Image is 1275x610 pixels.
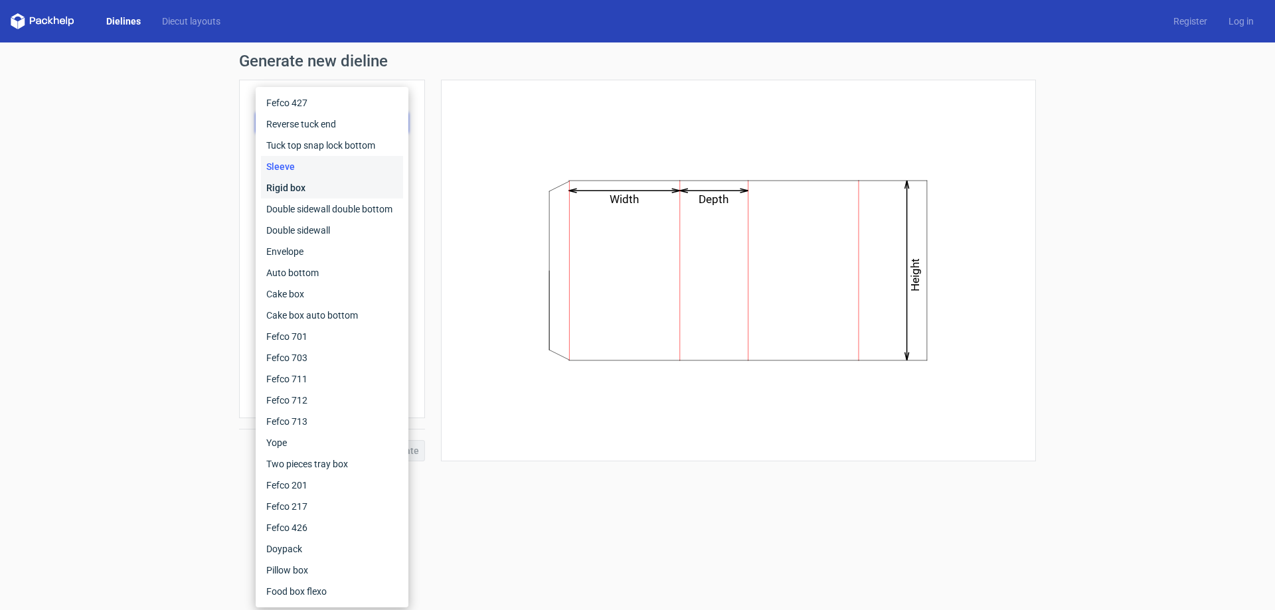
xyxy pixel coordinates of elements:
div: Yope [261,432,403,453]
div: Fefco 217 [261,496,403,517]
div: Double sidewall double bottom [261,198,403,220]
div: Rigid box [261,177,403,198]
div: Fefco 712 [261,390,403,411]
div: Doypack [261,538,403,560]
div: Food box flexo [261,581,403,602]
div: Pillow box [261,560,403,581]
div: Envelope [261,241,403,262]
div: Tuck top snap lock bottom [261,135,403,156]
div: Fefco 701 [261,326,403,347]
div: Double sidewall [261,220,403,241]
a: Diecut layouts [151,15,231,28]
text: Depth [699,192,729,206]
div: Fefco 426 [261,517,403,538]
a: Register [1163,15,1218,28]
text: Width [610,192,639,206]
div: Cake box auto bottom [261,305,403,326]
div: Fefco 201 [261,475,403,496]
a: Log in [1218,15,1264,28]
a: Dielines [96,15,151,28]
text: Height [909,258,922,291]
div: Reverse tuck end [261,114,403,135]
div: Fefco 703 [261,347,403,368]
div: Fefco 427 [261,92,403,114]
div: Two pieces tray box [261,453,403,475]
h1: Generate new dieline [239,53,1036,69]
div: Fefco 713 [261,411,403,432]
div: Sleeve [261,156,403,177]
div: Auto bottom [261,262,403,283]
div: Cake box [261,283,403,305]
div: Fefco 711 [261,368,403,390]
